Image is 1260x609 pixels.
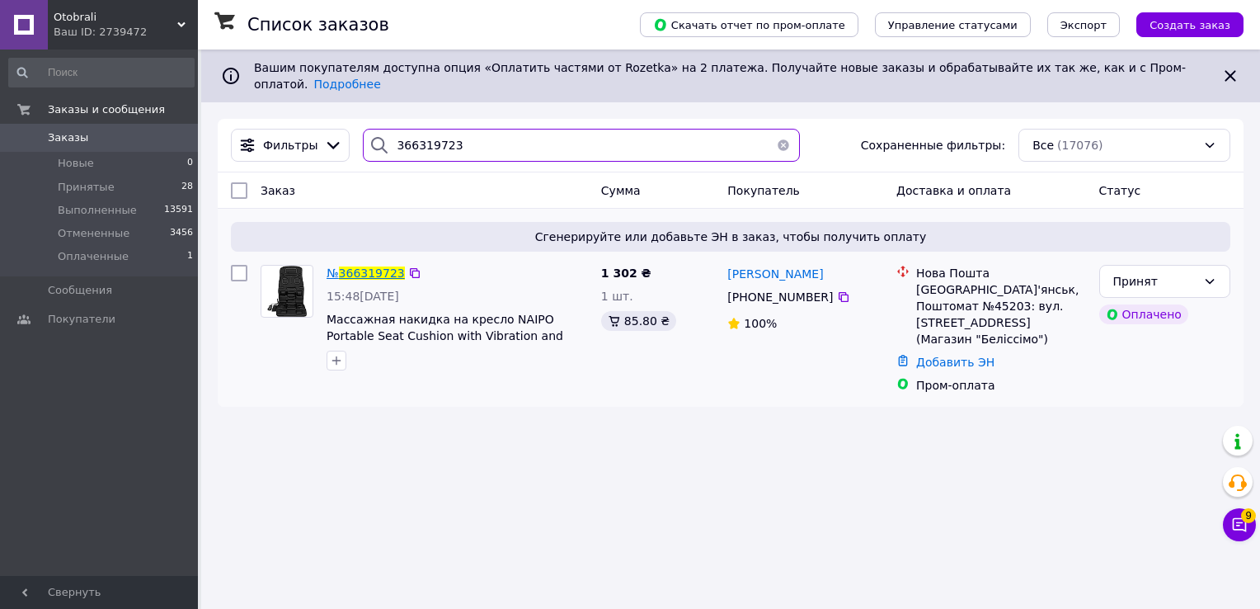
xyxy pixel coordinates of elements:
span: Создать заказ [1150,19,1230,31]
span: (17076) [1057,139,1102,152]
div: Пром-оплата [916,377,1086,394]
span: Оплаченные [58,249,129,264]
span: 1 шт. [601,290,633,303]
span: Статус [1099,184,1141,197]
span: 100% [744,317,777,330]
span: 28 [181,180,193,195]
span: [PERSON_NAME] [727,267,823,281]
div: Оплачено [1099,304,1188,324]
a: Подробнее [314,78,381,91]
a: [PERSON_NAME] [727,266,823,282]
span: Сгенерируйте или добавьте ЭН в заказ, чтобы получить оплату [237,229,1224,245]
span: Сообщения [48,283,112,298]
span: Otobrali [54,10,177,25]
span: Фильтры [263,137,317,153]
div: 85.80 ₴ [601,311,676,331]
span: Сумма [601,184,641,197]
span: Заказы и сообщения [48,102,165,117]
button: Экспорт [1047,12,1120,37]
div: [PHONE_NUMBER] [724,286,836,309]
button: Чат с покупателем9 [1223,508,1256,541]
span: Все [1032,137,1054,153]
span: Заказы [48,130,88,145]
div: Принят [1113,272,1197,290]
span: 0 [187,156,193,171]
span: Сохраненные фильтры: [861,137,1005,153]
span: Заказ [261,184,295,197]
span: Отмененные [58,226,129,241]
div: Нова Пошта [916,265,1086,281]
a: №366319723 [327,267,405,280]
span: Вашим покупателям доступна опция «Оплатить частями от Rozetka» на 2 платежа. Получайте новые зака... [254,61,1186,91]
a: Массажная накидка на кресло NAIPO Portable Seat Cushion with Vibration and Heat с подогревом и виб [327,313,563,359]
span: 366319723 [339,267,405,280]
div: [GEOGRAPHIC_DATA]'янськ, Поштомат №45203: вул. [STREET_ADDRESS] (Магазин "Беліссімо") [916,281,1086,347]
div: Ваш ID: 2739472 [54,25,198,40]
span: Принятые [58,180,115,195]
span: 1 302 ₴ [601,267,651,280]
button: Создать заказ [1136,12,1244,37]
span: Новые [58,156,94,171]
span: № [327,267,339,280]
input: Поиск [8,58,195,87]
a: Добавить ЭН [916,356,994,369]
h1: Список заказов [247,15,389,35]
button: Скачать отчет по пром-оплате [640,12,858,37]
button: Очистить [767,129,800,162]
span: Выполненные [58,203,137,218]
span: 9 [1241,506,1256,521]
a: Фото товару [261,265,313,318]
img: Фото товару [267,266,307,317]
span: Экспорт [1060,19,1107,31]
span: Покупатели [48,312,115,327]
span: Управление статусами [888,19,1018,31]
a: Создать заказ [1120,17,1244,31]
button: Управление статусами [875,12,1031,37]
span: Скачать отчет по пром-оплате [653,17,845,32]
span: 15:48[DATE] [327,290,399,303]
span: Доставка и оплата [896,184,1011,197]
input: Поиск по номеру заказа, ФИО покупателя, номеру телефона, Email, номеру накладной [363,129,800,162]
span: Покупатель [727,184,800,197]
span: 1 [187,249,193,264]
span: 3456 [170,226,193,241]
span: 13591 [164,203,193,218]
